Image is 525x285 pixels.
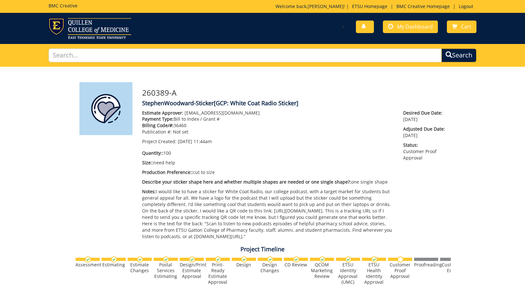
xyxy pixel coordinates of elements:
[142,89,446,97] h3: 260389-A
[308,3,344,9] a: [PERSON_NAME]
[403,142,446,161] p: Customer Proof Approval
[142,116,394,122] p: Bill to Index / Grant #
[142,179,394,185] p: one single shape
[189,256,195,263] img: checkmark
[403,110,446,116] span: Desired Due Date:
[206,262,230,285] div: Print-Ready Estimate Approval
[397,23,433,30] span: My Dashboard
[163,256,169,263] img: checkmark
[142,188,394,240] p: I would like to have a sticker for White Coat Radio, our college podcast, with a target market fo...
[49,18,131,39] img: ETSU logo
[173,129,188,135] span: Not set
[142,188,156,194] span: Notes:
[111,256,117,263] img: checkmark
[345,256,351,263] img: checkmark
[142,138,177,144] span: Project Created:
[142,150,163,156] span: Quantity::
[142,179,351,185] span: Describe your sticker shape here and whether multiple shapes are needed or one single shape?:
[142,160,153,166] span: Size::
[142,100,446,107] h4: StephenWoodward-Sticker
[142,110,394,116] p: [EMAIL_ADDRESS][DOMAIN_NAME]
[310,262,334,279] div: QCOM Marketing Review
[362,262,386,285] div: ETSU Health Identity Approval
[76,262,100,268] div: Assessment
[336,262,360,285] div: ETSU Identity Approval (UMC)
[258,262,282,273] div: Design Changes
[403,126,446,139] p: [DATE]
[215,256,221,263] img: checkmark
[142,160,394,166] p: need help
[441,48,476,62] button: Search
[142,122,174,128] span: Billing Code/#:
[154,262,178,279] div: Postal Services Estimating
[142,129,172,135] span: Publication #:
[85,256,91,263] img: checkmark
[456,3,476,9] a: Logout
[232,262,256,268] div: Design
[403,142,446,148] span: Status:
[319,256,325,263] img: checkmark
[388,262,412,279] div: Customer Proof Approval
[403,110,446,123] p: [DATE]
[393,3,453,9] a: BMC Creative Homepage
[128,262,152,273] div: Estimate Changes
[349,3,391,9] a: ETSU Homepage
[276,3,476,10] p: Welcome back, ! | | |
[75,246,451,253] h4: Project Timeline
[440,262,464,273] div: Customer Edits
[214,99,298,107] span: [GCP: White Coat Radio Sticker]
[241,256,247,263] img: checkmark
[383,21,438,33] a: My Dashboard
[142,122,394,129] p: 36460
[461,23,471,30] span: Cart
[447,21,476,33] a: Cart
[267,256,273,263] img: checkmark
[403,126,446,132] span: Adjusted Due Date:
[102,262,126,268] div: Estimating
[293,256,299,263] img: checkmark
[142,169,193,175] span: Production Preference::
[371,256,377,263] img: checkmark
[137,256,143,263] img: checkmark
[142,116,174,122] span: Payment Type:
[49,48,442,62] input: Search...
[142,169,394,176] p: cut to size
[79,82,132,135] img: Product featured image
[414,262,438,268] div: Proofreading
[178,138,212,144] span: [DATE] 11:44am
[180,262,204,279] div: Design/Print Estimate Approval
[142,110,183,116] span: Estimate Approver:
[284,262,308,268] div: CD Review
[397,256,403,263] img: no
[142,150,394,156] p: 100
[49,3,77,8] h5: BMC Creative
